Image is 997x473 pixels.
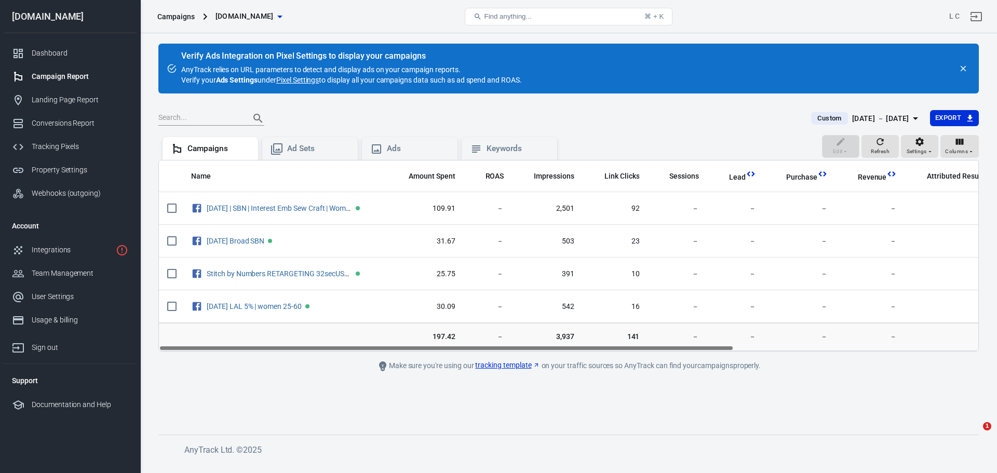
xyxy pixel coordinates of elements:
[844,332,897,342] span: －
[207,237,266,245] span: 17 Aug Broad SBN
[858,172,887,183] span: Revenue
[159,160,978,351] div: scrollable content
[465,8,672,25] button: Find anything...⌘ + K
[520,170,574,182] span: The number of times your ads were on screen.
[534,171,574,182] span: Impressions
[472,236,504,247] span: －
[858,171,887,183] span: Total revenue calculated by AnyTrack.
[644,12,664,20] div: ⌘ + K
[534,170,574,182] span: The number of times your ads were on screen.
[395,302,455,312] span: 30.09
[813,113,845,124] span: Custom
[207,237,264,245] a: [DATE] Broad SBN
[520,332,574,342] span: 3,937
[157,11,195,22] div: Campaigns
[32,342,128,353] div: Sign out
[387,143,449,154] div: Ads
[484,12,531,20] span: Find anything...
[656,269,699,279] span: －
[184,443,963,456] h6: AnyTrack Ltd. © 2025
[844,236,897,247] span: －
[656,332,699,342] span: －
[472,170,504,182] span: The total return on ad spend
[591,170,640,182] span: The number of clicks on links within the ad that led to advertiser-specified destinations
[656,302,699,312] span: －
[4,135,137,158] a: Tracking Pixels
[886,169,897,179] svg: This column is calculated from AnyTrack real-time data
[32,245,112,255] div: Integrations
[520,302,574,312] span: 542
[716,332,756,342] span: －
[276,75,319,85] a: Pixel Settings
[268,239,272,243] span: Active
[32,291,128,302] div: User Settings
[32,94,128,105] div: Landing Page Report
[591,332,640,342] span: 141
[191,171,224,182] span: Name
[181,51,522,61] div: Verify Ads Integration on Pixel Settings to display your campaigns
[32,71,128,82] div: Campaign Report
[472,204,504,214] span: －
[927,171,987,182] span: Attributed Results
[4,112,137,135] a: Conversions Report
[844,302,897,312] span: －
[913,302,987,312] span: －
[32,268,128,279] div: Team Management
[861,135,899,158] button: Refresh
[395,170,455,182] span: The estimated total amount of money you've spent on your campaign, ad set or ad during its schedule.
[913,204,987,214] span: 10
[746,169,756,179] svg: This column is calculated from AnyTrack real-time data
[669,171,699,182] span: Sessions
[4,65,137,88] a: Campaign Report
[520,204,574,214] span: 2,501
[4,158,137,182] a: Property Settings
[656,171,699,182] span: Sessions
[520,236,574,247] span: 503
[844,269,897,279] span: －
[207,302,302,310] a: [DATE] LAL 5% | women 25-60
[817,169,828,179] svg: This column is calculated from AnyTrack real-time data
[32,118,128,129] div: Conversions Report
[475,360,540,371] a: tracking template
[913,170,987,182] span: The total conversions attributed according to your ad network (Facebook, Google, etc.)
[844,204,897,214] span: －
[852,112,909,125] div: [DATE] － [DATE]
[305,304,309,308] span: Active
[409,171,455,182] span: Amount Spent
[773,269,828,279] span: －
[32,165,128,175] div: Property Settings
[395,204,455,214] span: 109.91
[409,170,455,182] span: The estimated total amount of money you've spent on your campaign, ad set or ad during its schedule.
[472,332,504,342] span: －
[716,172,746,183] span: Lead
[716,236,756,247] span: －
[4,368,137,393] li: Support
[486,170,504,182] span: The total return on ad spend
[716,204,756,214] span: －
[949,11,960,22] div: Account id: D4JKF8u7
[32,399,128,410] div: Documentation and Help
[191,171,211,182] span: Name
[4,42,137,65] a: Dashboard
[191,235,203,247] svg: Facebook Ads
[187,143,250,154] div: Campaigns
[945,147,968,156] span: Columns
[591,236,640,247] span: 23
[773,172,817,183] span: Purchase
[930,110,979,126] button: Export
[207,269,369,278] a: Stitch by Numbers RETARGETING 32secUSmusic C
[216,76,258,84] strong: Ads Settings
[656,236,699,247] span: －
[786,172,817,183] span: Purchase
[287,143,349,154] div: Ad Sets
[395,269,455,279] span: 25.75
[191,202,203,214] svg: Facebook Ads
[729,172,746,183] span: Lead
[604,170,640,182] span: The number of clicks on links within the ad that led to advertiser-specified destinations
[181,52,522,85] div: AnyTrack relies on URL parameters to detect and display ads on your campaign reports. Verify your...
[604,171,640,182] span: Link Clicks
[656,204,699,214] span: －
[4,308,137,332] a: Usage & billing
[472,302,504,312] span: －
[32,141,128,152] div: Tracking Pixels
